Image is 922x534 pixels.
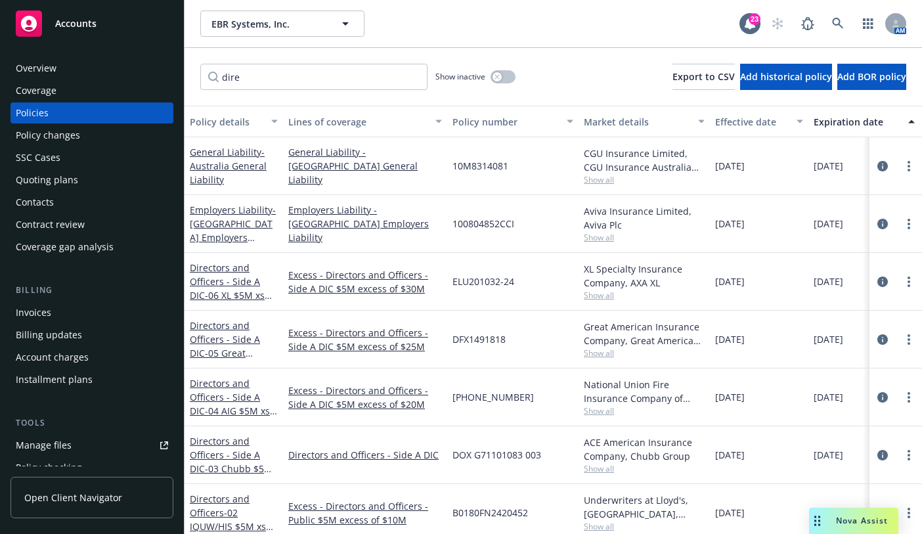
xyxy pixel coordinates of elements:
div: Policy checking [16,457,82,478]
a: more [901,158,917,174]
span: [DATE] [715,448,745,462]
button: Export to CSV [672,64,735,90]
div: Drag to move [809,508,825,534]
button: Add BOR policy [837,64,906,90]
a: Directors and Officers - Side A DIC [190,377,270,431]
a: Policy checking [11,457,173,478]
div: National Union Fire Insurance Company of [GEOGRAPHIC_DATA], [GEOGRAPHIC_DATA], AIG [584,378,705,405]
button: Effective date [710,106,808,137]
a: Policies [11,102,173,123]
a: Report a Bug [795,11,821,37]
a: Excess - Directors and Officers - Side A DIC $5M excess of $30M [288,268,442,296]
span: [DATE] [715,275,745,288]
span: EBR Systems, Inc. [211,17,325,31]
a: circleInformation [875,158,890,174]
a: Quoting plans [11,169,173,190]
a: Directors and Officers - Side A DIC [190,319,265,387]
span: Add historical policy [740,70,832,83]
div: Quoting plans [16,169,78,190]
a: Policy changes [11,125,173,146]
a: circleInformation [875,332,890,347]
a: Employers Liability - [GEOGRAPHIC_DATA] Employers Liability [288,203,442,244]
div: Policies [16,102,49,123]
a: Contract review [11,214,173,235]
span: [DATE] [814,506,843,520]
span: Show all [584,463,705,474]
a: General Liability [190,146,267,186]
div: Great American Insurance Company, Great American Insurance Group [584,320,705,347]
div: Expiration date [814,115,900,129]
div: 23 [749,13,760,25]
div: Account charges [16,347,89,368]
a: Billing updates [11,324,173,345]
a: circleInformation [875,274,890,290]
span: - 04 AIG $5M xs $20M Excess [190,405,277,431]
span: Show all [584,232,705,243]
a: Overview [11,58,173,79]
span: B0180FN2420452 [452,506,528,520]
a: circleInformation [875,447,890,463]
a: circleInformation [875,505,890,521]
a: Invoices [11,302,173,323]
span: [DATE] [715,506,745,520]
span: - 03 Chubb $5M xs $15M Ld [190,462,273,489]
a: Directors and Officers - Side A DIC [190,435,273,489]
span: Show all [584,521,705,532]
div: Aviva Insurance Limited, Aviva Plc [584,204,705,232]
div: Underwriters at Lloyd's, [GEOGRAPHIC_DATA], [PERSON_NAME] of [GEOGRAPHIC_DATA], Howden Broking Group [584,493,705,521]
div: Lines of coverage [288,115,428,129]
button: EBR Systems, Inc. [200,11,364,37]
div: Coverage [16,80,56,101]
div: Installment plans [16,369,93,390]
button: Policy details [185,106,283,137]
div: Market details [584,115,690,129]
a: General Liability - [GEOGRAPHIC_DATA] General Liability [288,145,442,187]
span: 100804852CCI [452,217,514,231]
button: Expiration date [808,106,920,137]
div: Contacts [16,192,54,213]
div: Contract review [16,214,85,235]
a: more [901,274,917,290]
a: SSC Cases [11,147,173,168]
span: Show inactive [435,71,485,82]
span: Accounts [55,18,97,29]
span: Show all [584,347,705,359]
button: Market details [579,106,710,137]
span: [DATE] [715,332,745,346]
a: circleInformation [875,389,890,405]
a: Excess - Directors and Officers - Side A DIC $5M excess of $25M [288,326,442,353]
button: Nova Assist [809,508,898,534]
a: Installment plans [11,369,173,390]
button: Policy number [447,106,579,137]
span: [PHONE_NUMBER] [452,390,534,404]
button: Lines of coverage [283,106,447,137]
span: DOX G71101083 003 [452,448,541,462]
span: [DATE] [715,390,745,404]
span: Show all [584,174,705,185]
span: [DATE] [814,332,843,346]
span: [DATE] [814,275,843,288]
div: SSC Cases [16,147,60,168]
span: Open Client Navigator [24,491,122,504]
div: Policy details [190,115,263,129]
div: Billing updates [16,324,82,345]
a: Coverage [11,80,173,101]
div: Invoices [16,302,51,323]
span: - Australia General Liability [190,146,267,186]
a: Excess - Directors and Officers - Side A DIC $5M excess of $20M [288,384,442,411]
span: Export to CSV [672,70,735,83]
span: Show all [584,405,705,416]
span: Add BOR policy [837,70,906,83]
span: - 06 XL $5M xs $30M Excess [190,289,272,315]
a: Directors and Officers - Side A DIC [288,448,442,462]
span: ELU201032-24 [452,275,514,288]
div: XL Specialty Insurance Company, AXA XL [584,262,705,290]
button: Add historical policy [740,64,832,90]
div: Overview [16,58,56,79]
a: Switch app [855,11,881,37]
a: more [901,447,917,463]
a: Manage files [11,435,173,456]
div: Manage files [16,435,72,456]
span: DFX1491818 [452,332,506,346]
div: ACE American Insurance Company, Chubb Group [584,435,705,463]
